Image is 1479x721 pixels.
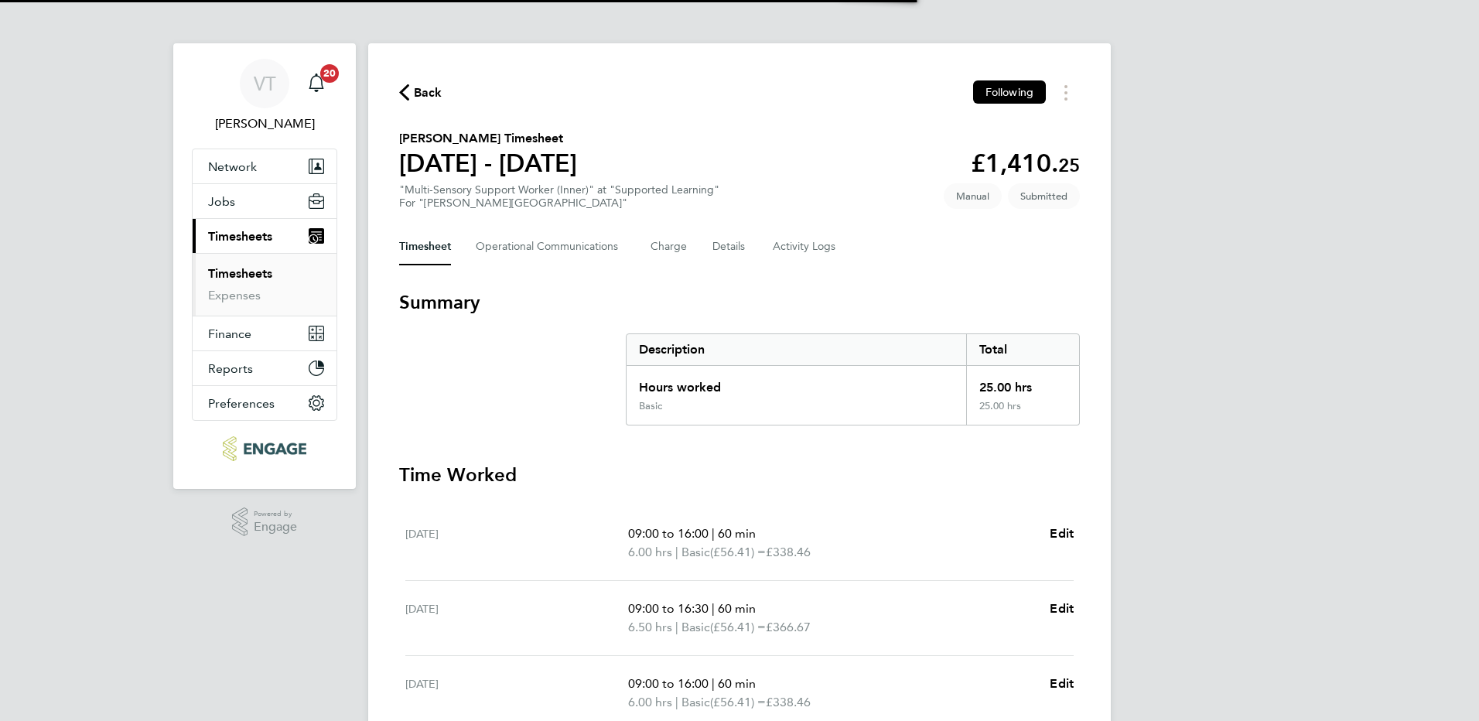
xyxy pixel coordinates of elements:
[627,334,966,365] div: Description
[173,43,356,489] nav: Main navigation
[1050,676,1074,691] span: Edit
[1050,601,1074,616] span: Edit
[399,83,442,102] button: Back
[675,545,678,559] span: |
[718,526,756,541] span: 60 min
[681,543,710,562] span: Basic
[712,228,748,265] button: Details
[639,400,662,412] div: Basic
[193,219,336,253] button: Timesheets
[628,601,709,616] span: 09:00 to 16:30
[710,695,766,709] span: (£56.41) =
[192,59,337,133] a: VT[PERSON_NAME]
[399,290,1080,315] h3: Summary
[320,64,339,83] span: 20
[193,149,336,183] button: Network
[628,545,672,559] span: 6.00 hrs
[675,695,678,709] span: |
[193,184,336,218] button: Jobs
[208,361,253,376] span: Reports
[193,386,336,420] button: Preferences
[966,334,1079,365] div: Total
[301,59,332,108] a: 20
[1050,675,1074,693] a: Edit
[718,601,756,616] span: 60 min
[399,228,451,265] button: Timesheet
[254,73,276,94] span: VT
[1008,183,1080,209] span: This timesheet is Submitted.
[192,436,337,461] a: Go to home page
[193,351,336,385] button: Reports
[405,525,628,562] div: [DATE]
[208,326,251,341] span: Finance
[628,695,672,709] span: 6.00 hrs
[399,148,577,179] h1: [DATE] - [DATE]
[223,436,306,461] img: ncclondon-logo-retina.png
[681,693,710,712] span: Basic
[1052,80,1080,104] button: Timesheets Menu
[208,266,272,281] a: Timesheets
[414,84,442,102] span: Back
[971,149,1080,178] app-decimal: £1,410.
[718,676,756,691] span: 60 min
[405,675,628,712] div: [DATE]
[627,366,966,400] div: Hours worked
[628,526,709,541] span: 09:00 to 16:00
[193,316,336,350] button: Finance
[773,228,838,265] button: Activity Logs
[766,620,811,634] span: £366.67
[966,400,1079,425] div: 25.00 hrs
[710,545,766,559] span: (£56.41) =
[944,183,1002,209] span: This timesheet was manually created.
[399,129,577,148] h2: [PERSON_NAME] Timesheet
[712,601,715,616] span: |
[973,80,1046,104] button: Following
[628,676,709,691] span: 09:00 to 16:00
[254,521,297,534] span: Engage
[193,253,336,316] div: Timesheets
[208,229,272,244] span: Timesheets
[710,620,766,634] span: (£56.41) =
[651,228,688,265] button: Charge
[675,620,678,634] span: |
[628,620,672,634] span: 6.50 hrs
[399,463,1080,487] h3: Time Worked
[254,507,297,521] span: Powered by
[232,507,298,537] a: Powered byEngage
[985,85,1033,99] span: Following
[1058,154,1080,176] span: 25
[399,183,719,210] div: "Multi-Sensory Support Worker (Inner)" at "Supported Learning"
[966,366,1079,400] div: 25.00 hrs
[712,526,715,541] span: |
[405,600,628,637] div: [DATE]
[208,194,235,209] span: Jobs
[192,114,337,133] span: Victoria Ticehurst
[626,333,1080,425] div: Summary
[766,695,811,709] span: £338.46
[399,196,719,210] div: For "[PERSON_NAME][GEOGRAPHIC_DATA]"
[712,676,715,691] span: |
[476,228,626,265] button: Operational Communications
[766,545,811,559] span: £338.46
[208,396,275,411] span: Preferences
[208,159,257,174] span: Network
[681,618,710,637] span: Basic
[1050,526,1074,541] span: Edit
[1050,525,1074,543] a: Edit
[208,288,261,302] a: Expenses
[1050,600,1074,618] a: Edit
